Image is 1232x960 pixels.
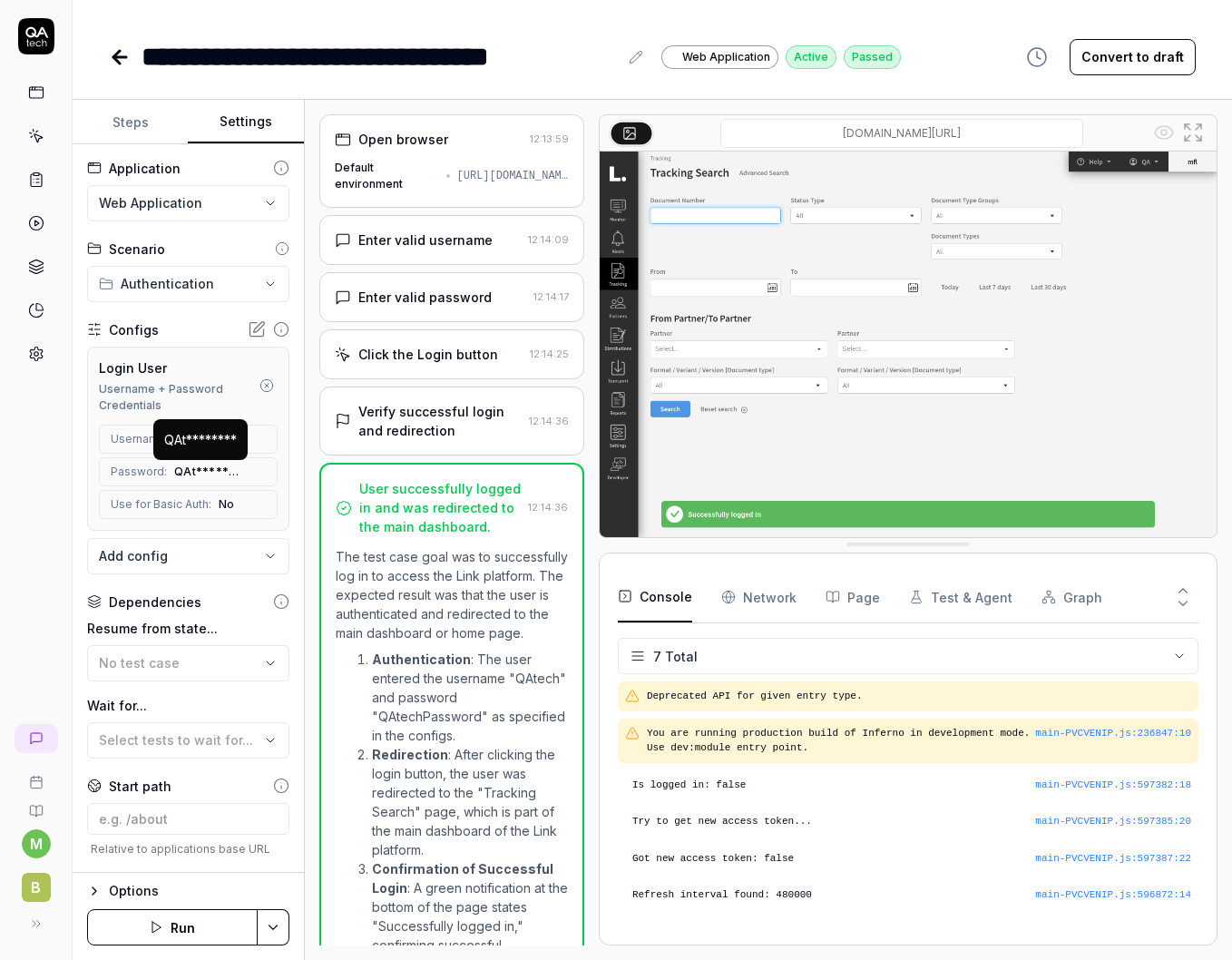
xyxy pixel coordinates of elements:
time: 12:13:59 [530,132,569,145]
div: main-PVCVENIP.js : 597507 : 18 [1035,925,1191,940]
button: Authentication [87,266,289,302]
time: 12:14:25 [530,348,569,360]
time: 12:14:17 [533,290,569,303]
strong: Authentication [372,651,471,667]
span: Username: [111,431,169,447]
li: : After clicking the login button, the user was redirected to the "Tracking Search" page, which i... [372,745,568,859]
div: Login User [99,358,256,377]
time: 12:14:36 [528,501,568,514]
a: Web Application [661,44,778,69]
a: Documentation [7,789,64,818]
button: Network [721,572,797,622]
button: Settings [188,101,303,144]
input: e.g. /about [87,803,289,835]
button: Open in full screen [1178,118,1208,147]
strong: Confirmation of Successful Login [372,861,553,896]
button: main-PVCVENIP.js:597382:18 [1035,778,1191,793]
label: Wait for... [87,696,289,715]
button: main-PVCVENIP.js:596872:14 [1035,887,1191,903]
span: Web Application [99,193,202,212]
pre: Redirect from login to /tracking succeeded. [632,925,1191,940]
button: Page [826,572,880,622]
div: Dependencies [109,593,201,612]
div: Click the Login button [358,345,498,364]
button: m [22,829,51,858]
div: main-PVCVENIP.js : 596872 : 14 [1035,887,1191,903]
span: Relative to applications base URL [87,842,289,856]
span: No test case [99,655,180,671]
span: No [219,496,235,513]
div: main-PVCVENIP.js : 236847 : 10 [1035,726,1191,741]
div: main-PVCVENIP.js : 597382 : 18 [1035,778,1191,793]
div: Start path [109,777,171,796]
pre: Deprecated API for given entry type. [647,689,1191,704]
pre: Refresh interval found: 480000 [632,887,1191,903]
button: Web Application [87,185,289,221]
button: Select tests to wait for... [87,722,289,759]
p: The test case goal was to successfully log in to access the Link platform. The expected result wa... [336,547,568,642]
span: Authentication [121,274,214,293]
a: New conversation [15,724,58,753]
div: Scenario [109,240,165,259]
span: Web Application [682,49,770,65]
span: Password: [111,464,167,480]
span: Select tests to wait for... [99,732,253,748]
pre: Is logged in: false [632,778,1191,793]
strong: Redirection [372,747,448,762]
button: Graph [1041,572,1102,622]
button: Convert to draft [1070,39,1196,75]
div: User successfully logged in and was redirected to the main dashboard. [359,479,521,536]
button: Test & Agent [909,572,1012,622]
button: Options [87,880,289,902]
div: Open browser [358,130,448,149]
li: : The user entered the username "QAtech" and password "QAtechPassword" as specified in the configs. [372,650,568,745]
div: main-PVCVENIP.js : 597387 : 22 [1035,851,1191,867]
button: Steps [73,101,188,144]
div: Username + Password Credentials [99,381,256,414]
div: main-PVCVENIP.js : 597385 : 20 [1035,814,1191,829]
div: Active [786,45,836,69]
div: Default environment [335,160,439,192]
button: main-PVCVENIP.js:236847:10 [1035,726,1191,741]
div: Verify successful login and redirection [358,402,522,440]
time: 12:14:36 [529,415,569,427]
button: Run [87,909,258,945]
button: Console [618,572,692,622]
div: [URL][DOMAIN_NAME] [457,168,569,184]
div: Enter valid password [358,288,492,307]
label: Resume from state... [87,619,289,638]
button: Show all interative elements [1149,118,1178,147]
div: Application [109,159,181,178]
button: B [7,858,64,906]
span: Use for Basic Auth: [111,496,211,513]
pre: You are running production build of Inferno in development mode. Use dev:module entry point. [647,726,1191,756]
a: Book a call with us [7,760,64,789]
span: B [22,873,51,902]
div: Passed [844,45,901,69]
button: main-PVCVENIP.js:597507:18 [1035,925,1191,940]
button: main-PVCVENIP.js:597387:22 [1035,851,1191,867]
button: View version history [1015,39,1059,75]
div: Enter valid username [358,230,493,250]
div: Options [109,880,289,902]
button: No test case [87,645,289,681]
pre: Try to get new access token... [632,814,1191,829]
time: 12:14:09 [528,233,569,246]
button: main-PVCVENIP.js:597385:20 [1035,814,1191,829]
div: Configs [109,320,159,339]
pre: Got new access token: false [632,851,1191,867]
img: Screenshot [600,152,1217,537]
